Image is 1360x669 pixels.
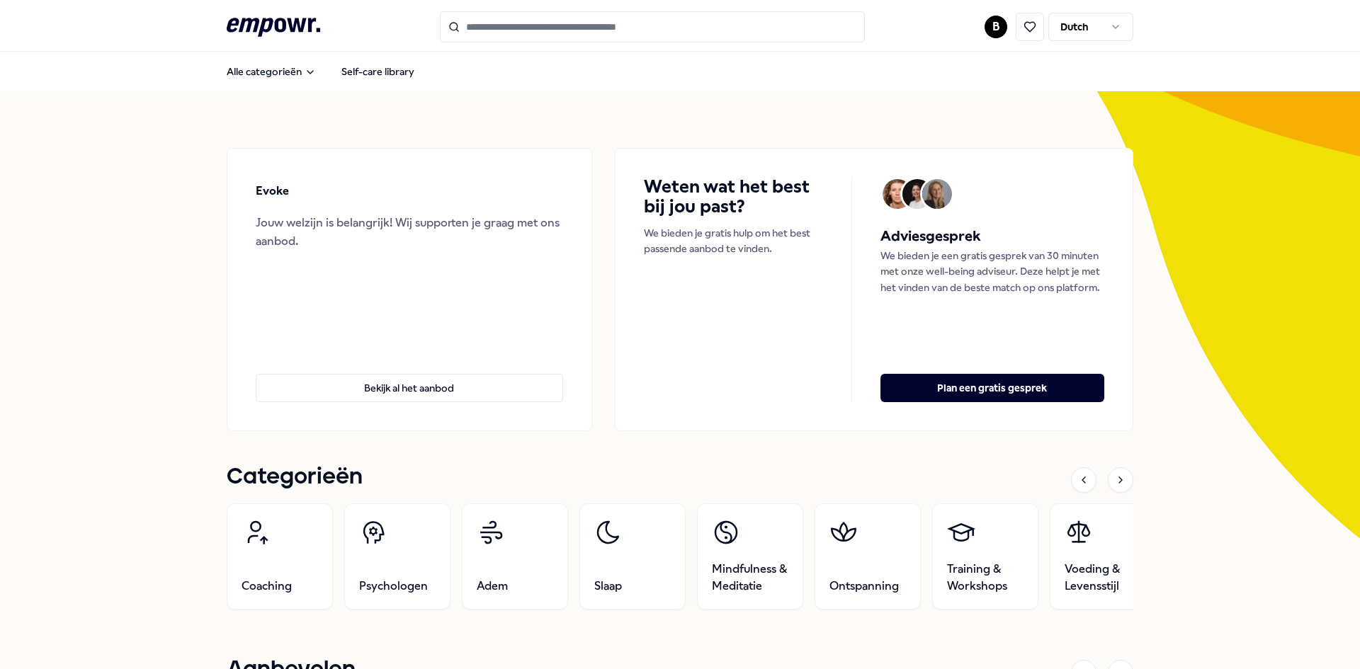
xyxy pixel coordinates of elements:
[1065,561,1141,595] span: Voeding & Levensstijl
[330,57,426,86] a: Self-care library
[947,561,1024,595] span: Training & Workshops
[985,16,1007,38] button: B
[644,225,823,257] p: We bieden je gratis hulp om het best passende aanbod te vinden.
[344,503,450,610] a: Psychologen
[227,459,363,495] h1: Categorieën
[883,179,912,209] img: Avatar
[932,503,1038,610] a: Training & Workshops
[215,57,327,86] button: Alle categorieën
[712,561,788,595] span: Mindfulness & Meditatie
[829,578,899,595] span: Ontspanning
[227,503,333,610] a: Coaching
[256,351,563,402] a: Bekijk al het aanbod
[256,214,563,250] div: Jouw welzijn is belangrijk! Wij supporten je graag met ons aanbod.
[256,182,289,200] p: Evoke
[477,578,508,595] span: Adem
[880,225,1104,248] h5: Adviesgesprek
[1050,503,1156,610] a: Voeding & Levensstijl
[462,503,568,610] a: Adem
[359,578,428,595] span: Psychologen
[880,248,1104,295] p: We bieden je een gratis gesprek van 30 minuten met onze well-being adviseur. Deze helpt je met he...
[242,578,292,595] span: Coaching
[697,503,803,610] a: Mindfulness & Meditatie
[440,11,865,42] input: Search for products, categories or subcategories
[579,503,686,610] a: Slaap
[256,374,563,402] button: Bekijk al het aanbod
[815,503,921,610] a: Ontspanning
[902,179,932,209] img: Avatar
[215,57,426,86] nav: Main
[880,374,1104,402] button: Plan een gratis gesprek
[922,179,952,209] img: Avatar
[594,578,622,595] span: Slaap
[644,177,823,217] h4: Weten wat het best bij jou past?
